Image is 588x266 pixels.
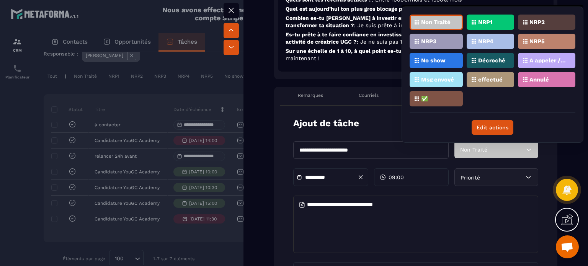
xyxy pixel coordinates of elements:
[421,39,436,44] p: NRP3
[460,147,487,153] span: Non Traité
[298,92,323,98] p: Remarques
[478,58,505,63] p: Décroché
[357,39,442,45] span: : Je ne suis pas 100% certaine...
[529,58,567,63] p: A appeler / A rappeler
[529,39,545,44] p: NRP5
[472,120,513,135] button: Edit actions
[286,47,546,62] p: Sur une échelle de 1 à 10, à quel point es-tu motivée ?
[389,173,404,181] span: 09:00
[421,58,446,63] p: No show
[478,20,492,25] p: NRP1
[529,77,549,82] p: Annulé
[478,39,493,44] p: NRP4
[293,117,359,130] p: Ajout de tâche
[359,92,379,98] p: Courriels
[421,20,451,25] p: Non Traité
[354,22,462,28] span: : Je suis prête à investir moins de 300 €
[556,235,579,258] a: Ouvrir le chat
[286,5,546,13] p: Quel est aujourd’hui ton plus gros blocage pour te lancer ?
[529,20,545,25] p: NRP2
[478,77,503,82] p: effectué
[421,96,428,101] p: ✅
[421,77,454,82] p: Msg envoyé
[286,31,546,46] p: Es-tu prête à te faire confiance en investissant de ton temps et de l'argent pour développer ton ...
[461,175,480,181] span: Priorité
[286,15,546,29] p: Combien es-tu [PERSON_NAME] à investir en toi aujourd’hui pour atteindre tes objectifs et transfo...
